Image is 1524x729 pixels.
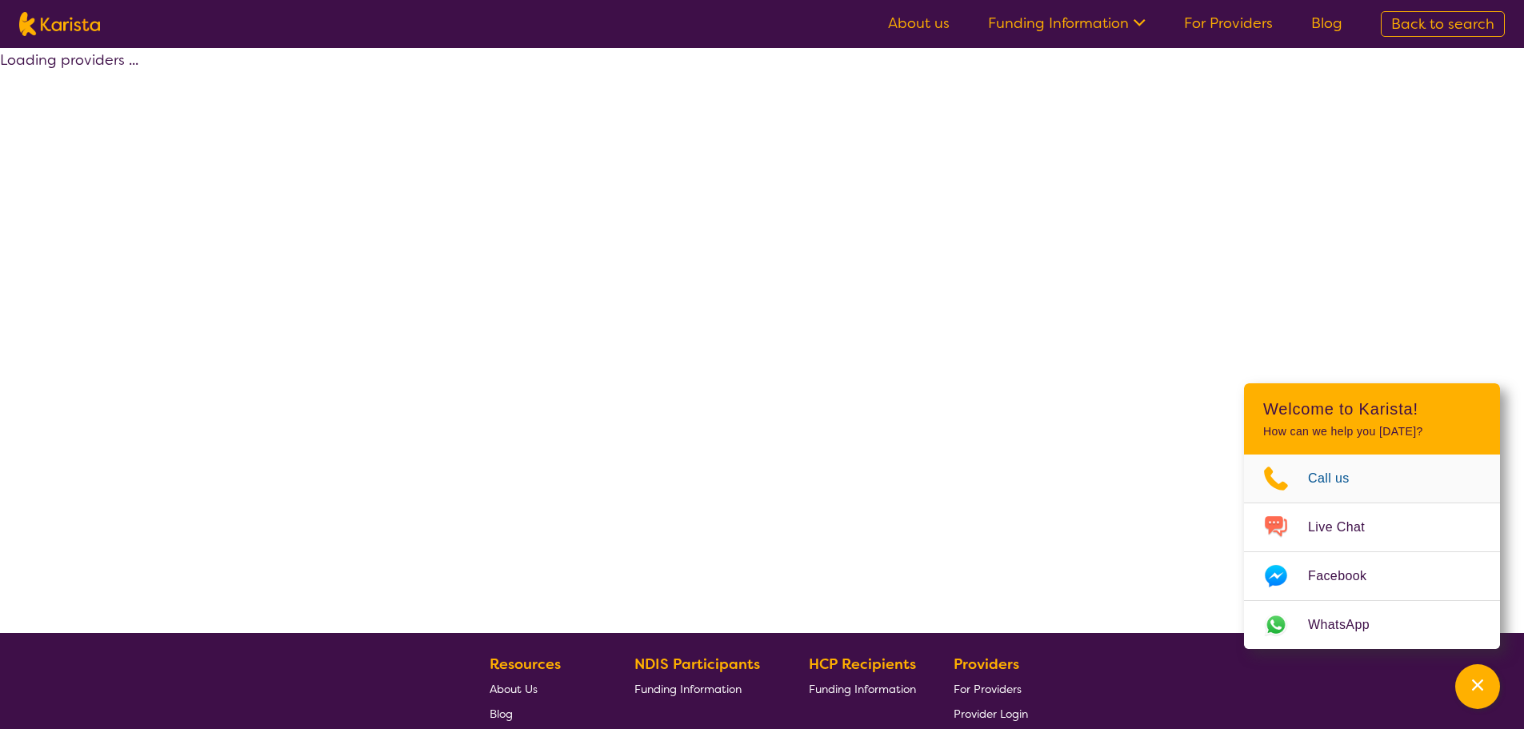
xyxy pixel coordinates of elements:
[954,707,1028,721] span: Provider Login
[1244,383,1500,649] div: Channel Menu
[634,676,772,701] a: Funding Information
[954,676,1028,701] a: For Providers
[1391,14,1494,34] span: Back to search
[490,676,597,701] a: About Us
[888,14,950,33] a: About us
[1263,399,1481,419] h2: Welcome to Karista!
[1308,467,1369,491] span: Call us
[490,655,561,674] b: Resources
[1244,455,1500,649] ul: Choose channel
[954,701,1028,726] a: Provider Login
[1308,515,1384,539] span: Live Chat
[1308,613,1389,637] span: WhatsApp
[490,701,597,726] a: Blog
[490,682,538,696] span: About Us
[1311,14,1342,33] a: Blog
[1184,14,1273,33] a: For Providers
[954,682,1022,696] span: For Providers
[954,655,1019,674] b: Providers
[809,676,916,701] a: Funding Information
[634,655,760,674] b: NDIS Participants
[634,682,742,696] span: Funding Information
[1263,425,1481,439] p: How can we help you [DATE]?
[809,655,916,674] b: HCP Recipients
[1381,11,1505,37] a: Back to search
[1308,564,1386,588] span: Facebook
[988,14,1146,33] a: Funding Information
[809,682,916,696] span: Funding Information
[19,12,100,36] img: Karista logo
[490,707,513,721] span: Blog
[1455,664,1500,709] button: Channel Menu
[1244,601,1500,649] a: Web link opens in a new tab.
